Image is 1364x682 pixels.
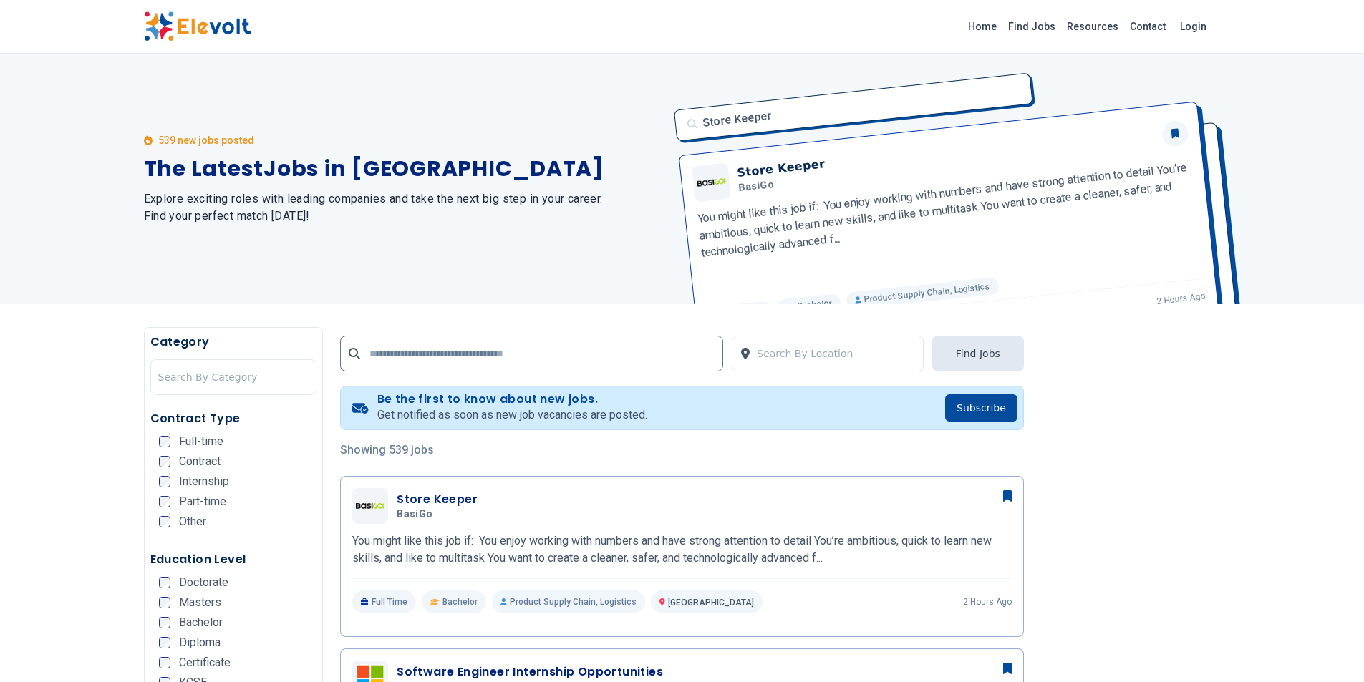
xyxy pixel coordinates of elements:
a: Home [962,15,1002,38]
a: Find Jobs [1002,15,1061,38]
input: Part-time [159,496,170,507]
span: Part-time [179,496,226,507]
p: 2 hours ago [963,596,1012,608]
span: Other [179,516,206,527]
input: Doctorate [159,577,170,588]
h3: Software Engineer Internship Opportunities [397,663,663,681]
span: Doctorate [179,577,228,588]
span: Bachelor [179,617,223,628]
span: [GEOGRAPHIC_DATA] [668,598,754,608]
img: BasiGo [356,503,384,509]
button: Find Jobs [932,336,1024,371]
span: Internship [179,476,229,487]
a: Resources [1061,15,1124,38]
p: Product Supply Chain, Logistics [492,590,645,613]
p: You might like this job if: You enjoy working with numbers and have strong attention to detail Yo... [352,532,1012,567]
span: Diploma [179,637,221,648]
input: Internship [159,476,170,487]
span: Contract [179,456,221,467]
p: Showing 539 jobs [340,442,1024,459]
input: Other [159,516,170,527]
h3: Store Keeper [397,491,478,508]
h1: The Latest Jobs in [GEOGRAPHIC_DATA] [144,156,665,182]
h2: Explore exciting roles with leading companies and take the next big step in your career. Find you... [144,190,665,225]
a: Login [1171,12,1215,41]
button: Subscribe [945,394,1017,422]
input: Bachelor [159,617,170,628]
span: Full-time [179,436,223,447]
span: Bachelor [442,596,478,608]
span: BasiGo [397,508,432,521]
p: Get notified as soon as new job vacancies are posted. [377,406,647,424]
img: Elevolt [144,11,251,42]
input: Full-time [159,436,170,447]
a: Contact [1124,15,1171,38]
input: Masters [159,597,170,608]
p: 539 new jobs posted [158,133,254,147]
span: Certificate [179,657,231,668]
a: BasiGoStore KeeperBasiGoYou might like this job if: You enjoy working with numbers and have stron... [352,488,1012,613]
input: Diploma [159,637,170,648]
p: Full Time [352,590,416,613]
h5: Category [150,333,317,351]
h4: Be the first to know about new jobs. [377,392,647,406]
input: Certificate [159,657,170,668]
span: Masters [179,597,221,608]
h5: Contract Type [150,410,317,427]
input: Contract [159,456,170,467]
h5: Education Level [150,551,317,568]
